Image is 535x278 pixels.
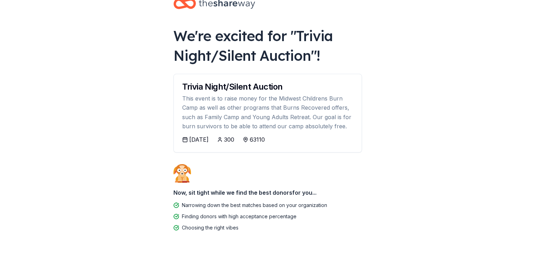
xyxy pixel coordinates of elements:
[182,94,353,131] div: This event is to raise money for the Midwest Childrens Burn Camp as well as other programs that B...
[173,164,191,183] img: Dog waiting patiently
[173,186,362,200] div: Now, sit tight while we find the best donors for you...
[182,224,238,232] div: Choosing the right vibes
[224,135,234,144] div: 300
[182,212,297,221] div: Finding donors with high acceptance percentage
[182,83,353,91] div: Trivia Night/Silent Auction
[189,135,209,144] div: [DATE]
[182,201,327,209] div: Narrowing down the best matches based on your organization
[250,135,265,144] div: 63110
[173,26,362,65] div: We're excited for " Trivia Night/Silent Auction "!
